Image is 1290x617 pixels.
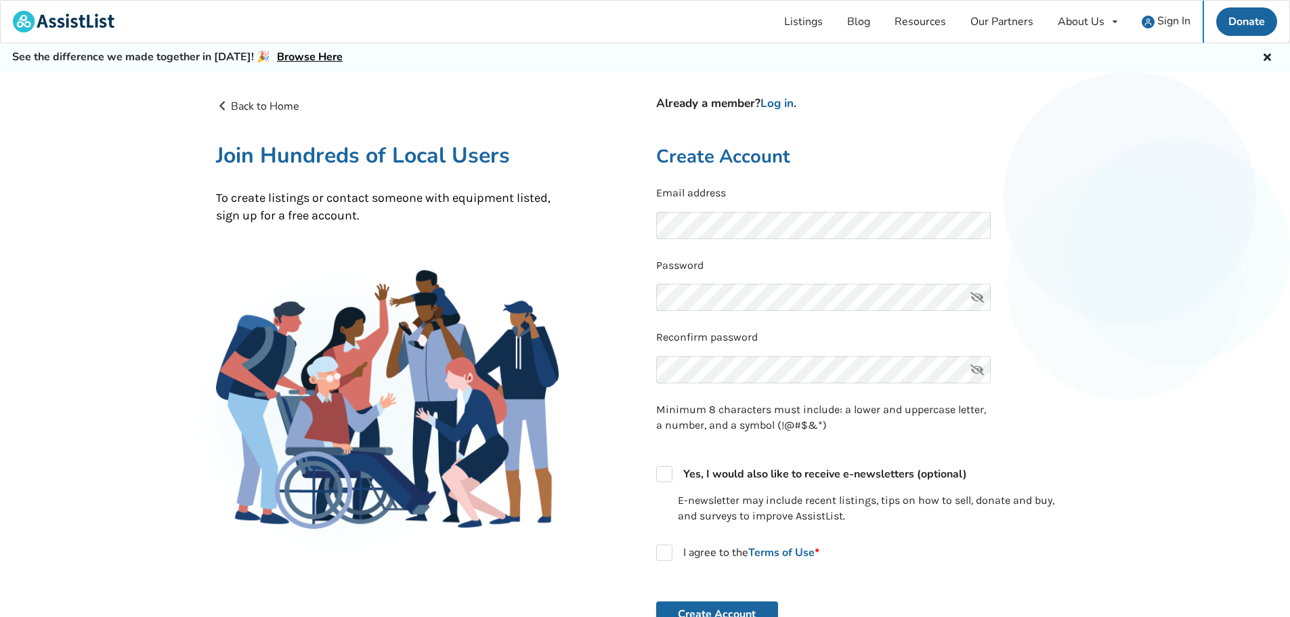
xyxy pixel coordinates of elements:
[772,1,835,43] a: Listings
[1216,7,1277,36] a: Donate
[882,1,958,43] a: Resources
[683,467,967,482] strong: Yes, I would also like to receive e-newsletters (optional)
[656,145,1075,169] h2: Create Account
[656,186,1075,201] p: Email address
[216,99,300,114] a: Back to Home
[277,49,343,64] a: Browse Here
[656,258,1075,274] p: Password
[1157,14,1190,28] span: Sign In
[216,190,559,224] p: To create listings or contact someone with equipment listed, sign up for a free account.
[13,11,114,33] img: assistlist-logo
[12,50,343,64] h5: See the difference we made together in [DATE]! 🎉
[835,1,882,43] a: Blog
[656,96,1075,111] h4: Already a member? .
[1058,16,1104,27] div: About Us
[216,142,559,169] h1: Join Hundreds of Local Users
[656,545,819,561] label: I agree to the
[1130,1,1203,43] a: user icon Sign In
[958,1,1046,43] a: Our Partners
[656,402,991,433] p: Minimum 8 characters must include: a lower and uppercase letter, a number, and a symbol (!@#$&*)
[748,545,819,560] a: Terms of Use*
[1142,16,1155,28] img: user icon
[656,330,1075,345] p: Reconfirm password
[760,95,794,111] a: Log in
[216,270,559,529] img: Family Gathering
[678,493,1075,524] p: E-newsletter may include recent listings, tips on how to sell, donate and buy, and surveys to imp...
